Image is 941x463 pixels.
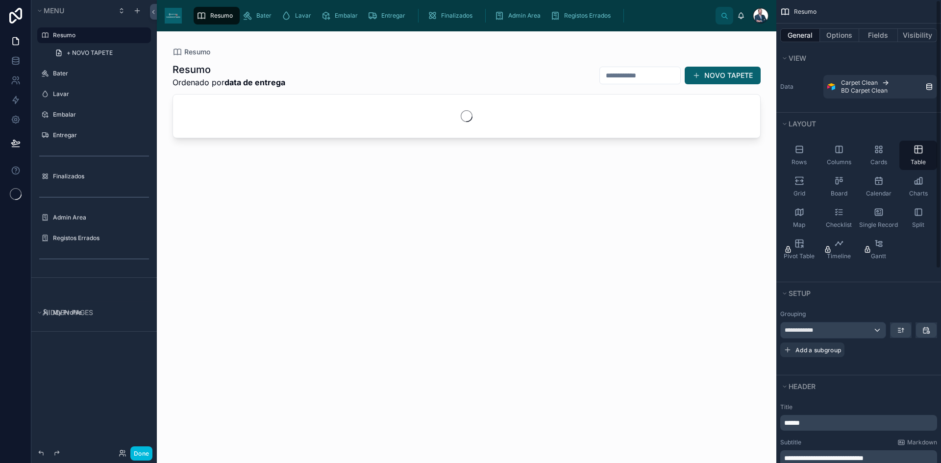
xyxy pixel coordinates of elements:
button: Menu [35,4,112,18]
button: View [780,51,931,65]
span: Calendar [866,190,891,197]
a: Registos Errados [547,7,618,24]
span: Columns [827,158,851,166]
span: Gantt [871,252,886,260]
label: Admin Area [53,214,145,221]
button: Single Record [860,203,897,233]
img: App logo [165,8,182,24]
span: Bater [256,12,272,20]
span: Table [911,158,926,166]
label: Title [780,403,937,411]
span: Finalizados [441,12,472,20]
span: Admin Area [508,12,541,20]
span: Checklist [826,221,852,229]
span: Embalar [335,12,358,20]
span: Resumo [210,12,233,20]
a: Finalizados [424,7,479,24]
button: Layout [780,117,931,131]
span: Header [789,382,816,390]
button: Setup [780,287,931,300]
span: BD Carpet Clean [841,87,888,95]
button: Visibility [898,28,937,42]
a: Markdown [897,439,937,446]
span: Resumo [794,8,817,16]
button: Table [899,141,937,170]
span: Charts [909,190,928,197]
div: scrollable content [190,5,716,26]
span: Carpet Clean [841,79,878,87]
span: Lavar [295,12,311,20]
button: General [780,28,820,42]
span: Add a subgroup [795,346,841,354]
button: Charts [899,172,937,201]
span: Pivot Table [784,252,815,260]
button: Header [780,380,931,393]
button: Cards [860,141,897,170]
span: Single Record [859,221,898,229]
label: Registos Errados [53,234,145,242]
a: Entregar [365,7,412,24]
label: Subtitle [780,439,801,446]
a: Embalar [318,7,365,24]
button: Map [780,203,818,233]
button: Split [899,203,937,233]
button: Columns [820,141,858,170]
div: scrollable content [780,415,937,431]
a: Lavar [278,7,318,24]
label: Data [780,83,819,91]
span: Layout [789,120,816,128]
span: Board [831,190,847,197]
span: Registos Errados [564,12,611,20]
a: Admin Area [492,7,547,24]
button: Grid [780,172,818,201]
span: Grid [793,190,805,197]
button: Fields [859,28,898,42]
span: Timeline [827,252,851,260]
a: + NOVO TAPETE [49,45,151,61]
label: Bater [53,70,145,77]
label: Entregar [53,131,145,139]
span: Rows [792,158,807,166]
img: Airtable Logo [827,83,835,91]
button: Checklist [820,203,858,233]
span: Map [793,221,805,229]
label: Resumo [53,31,145,39]
a: Carpet CleanBD Carpet Clean [823,75,937,98]
span: Split [912,221,924,229]
button: Calendar [860,172,897,201]
span: + NOVO TAPETE [67,49,113,57]
span: Markdown [907,439,937,446]
button: Done [130,446,152,461]
button: Timeline [820,235,858,264]
span: Cards [870,158,887,166]
button: Pivot Table [780,235,818,264]
button: Board [820,172,858,201]
span: Entregar [381,12,405,20]
label: My Profile [53,309,145,317]
span: Setup [789,289,811,297]
button: Rows [780,141,818,170]
label: Grouping [780,310,806,318]
span: View [789,54,806,62]
a: Bater [240,7,278,24]
label: Lavar [53,90,145,98]
a: Resumo [194,7,240,24]
button: Hidden pages [35,306,147,319]
label: Finalizados [53,172,145,180]
button: Options [820,28,859,42]
label: Embalar [53,111,145,119]
button: Gantt [860,235,897,264]
span: Menu [44,6,64,15]
button: Add a subgroup [780,342,844,357]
